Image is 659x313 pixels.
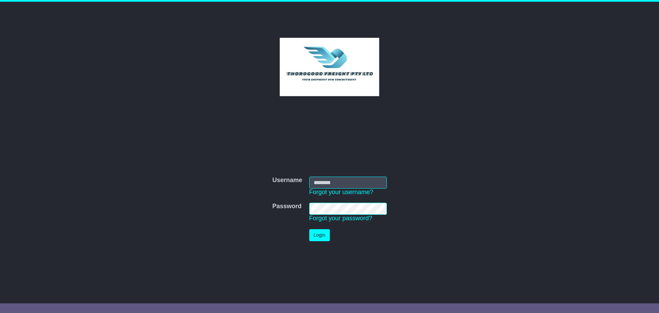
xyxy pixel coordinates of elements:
[309,215,372,222] a: Forgot your password?
[309,229,330,241] button: Login
[309,189,373,195] a: Forgot your username?
[280,38,380,96] img: Thorogood Freight Pty Ltd
[272,203,301,210] label: Password
[272,177,302,184] label: Username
